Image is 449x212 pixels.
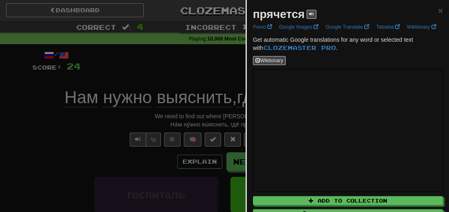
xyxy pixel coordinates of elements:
[263,44,336,51] a: Clozemaster Pro
[277,23,321,32] a: Google Images
[251,23,275,32] a: Forvo
[438,6,443,15] span: ×
[438,6,443,15] button: Close
[253,36,443,52] p: Get automatic Google translations for any word or selected text with .
[253,56,286,65] button: Wiktionary
[374,23,402,32] a: Tatoeba
[253,8,305,20] strong: прячется
[323,23,372,32] a: Google Translate
[253,196,443,205] button: Add to Collection
[404,23,438,32] a: Wiktionary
